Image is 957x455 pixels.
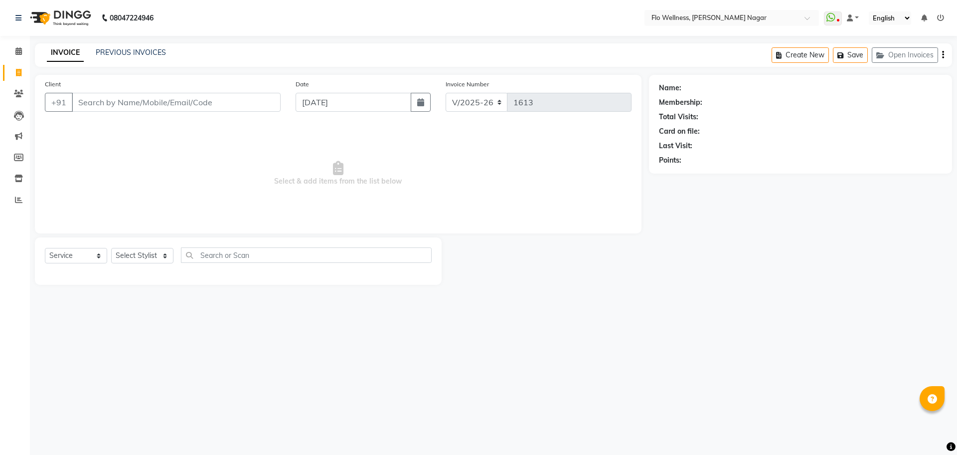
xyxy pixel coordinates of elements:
label: Client [45,80,61,89]
button: Save [833,47,868,63]
b: 08047224946 [110,4,154,32]
div: Membership: [659,97,702,108]
a: PREVIOUS INVOICES [96,48,166,57]
input: Search or Scan [181,247,432,263]
input: Search by Name/Mobile/Email/Code [72,93,281,112]
span: Select & add items from the list below [45,124,632,224]
div: Name: [659,83,681,93]
div: Last Visit: [659,141,692,151]
a: INVOICE [47,44,84,62]
label: Date [296,80,309,89]
div: Card on file: [659,126,700,137]
button: Create New [772,47,829,63]
button: +91 [45,93,73,112]
button: Open Invoices [872,47,938,63]
div: Total Visits: [659,112,698,122]
div: Points: [659,155,681,166]
label: Invoice Number [446,80,489,89]
img: logo [25,4,94,32]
